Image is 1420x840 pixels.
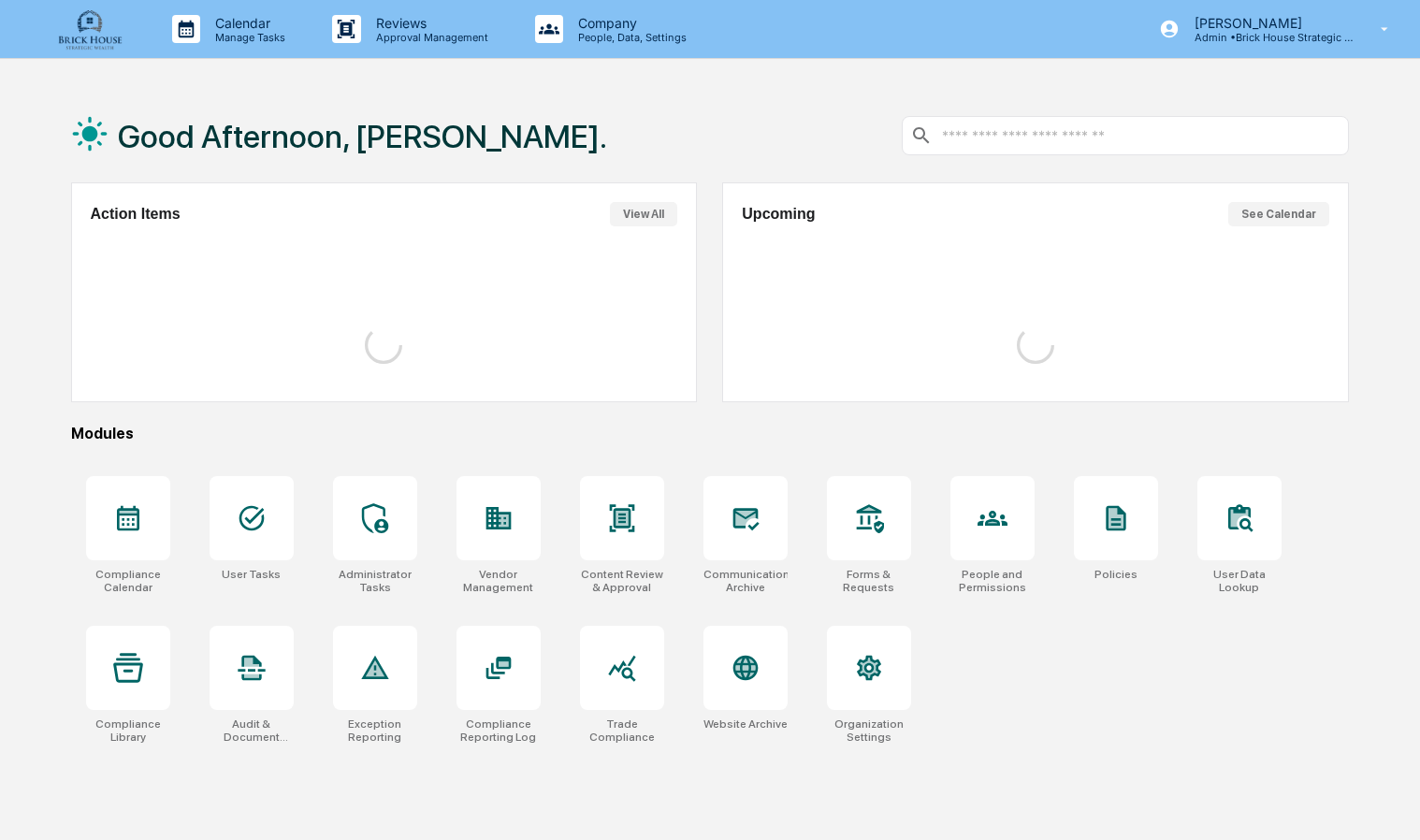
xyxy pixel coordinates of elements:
p: Company [563,15,696,31]
button: See Calendar [1228,202,1329,226]
div: Trade Compliance [580,717,664,744]
p: Admin • Brick House Strategic Wealth [1180,31,1354,44]
button: View All [610,202,677,226]
div: Forms & Requests [827,568,911,594]
p: Approval Management [361,31,498,44]
p: People, Data, Settings [563,31,696,44]
div: Compliance Reporting Log [456,717,541,744]
div: Organization Settings [827,717,911,744]
div: Policies [1094,568,1137,581]
div: User Data Lookup [1197,568,1282,594]
div: Compliance Calendar [86,568,170,594]
div: Vendor Management [456,568,541,594]
img: logo [45,7,135,51]
p: [PERSON_NAME] [1180,15,1354,31]
div: Modules [71,425,1349,442]
div: People and Permissions [950,568,1035,594]
h2: Upcoming [742,206,815,223]
div: Audit & Document Logs [210,717,294,744]
h2: Action Items [91,206,181,223]
h1: Good Afternoon, [PERSON_NAME]. [118,118,607,155]
p: Reviews [361,15,498,31]
p: Calendar [200,15,295,31]
div: Communications Archive [703,568,788,594]
p: Manage Tasks [200,31,295,44]
div: Compliance Library [86,717,170,744]
div: Content Review & Approval [580,568,664,594]
div: Administrator Tasks [333,568,417,594]
div: User Tasks [222,568,281,581]
div: Exception Reporting [333,717,417,744]
div: Website Archive [703,717,788,731]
